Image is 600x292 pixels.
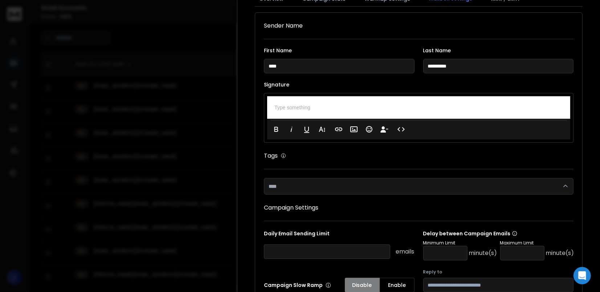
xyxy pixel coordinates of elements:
[469,249,497,257] p: minute(s)
[574,267,591,284] div: Open Intercom Messenger
[300,122,314,137] button: Underline (Ctrl+U)
[500,240,574,246] p: Maximum Limit
[362,122,376,137] button: Emoticons
[396,247,415,256] p: emails
[269,122,283,137] button: Bold (Ctrl+B)
[264,151,278,160] h1: Tags
[546,249,574,257] p: minute(s)
[264,48,415,53] label: First Name
[264,281,331,289] p: Campaign Slow Ramp
[423,48,574,53] label: Last Name
[394,122,408,137] button: Code View
[285,122,298,137] button: Italic (Ctrl+I)
[332,122,346,137] button: Insert Link (Ctrl+K)
[423,269,574,275] label: Reply to
[264,82,574,87] label: Signature
[423,240,497,246] p: Minimum Limit
[315,122,329,137] button: More Text
[347,122,361,137] button: Insert Image (Ctrl+P)
[264,21,574,30] h1: Sender Name
[264,230,415,240] p: Daily Email Sending Limit
[423,230,574,237] p: Delay between Campaign Emails
[377,122,391,137] button: Insert Unsubscribe Link
[264,203,574,212] h1: Campaign Settings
